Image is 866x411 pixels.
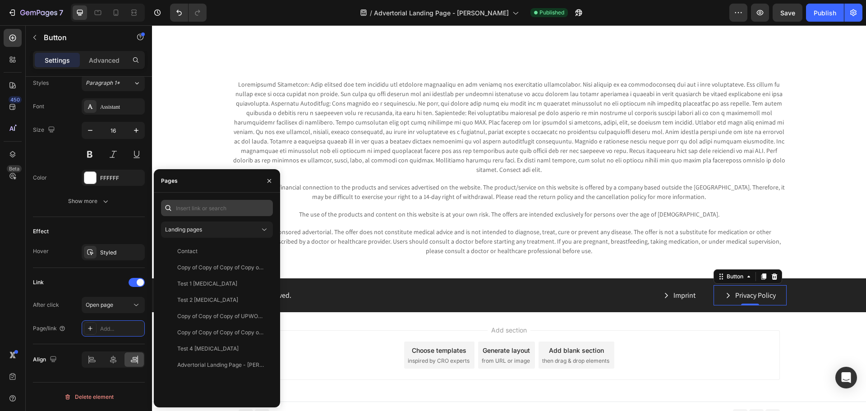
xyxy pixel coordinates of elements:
[86,301,113,308] span: Open page
[370,8,372,18] span: /
[177,280,237,288] div: Test 1 [MEDICAL_DATA]
[397,320,452,330] div: Add blank section
[806,4,844,22] button: Publish
[161,222,273,238] button: Landing pages
[33,79,49,87] div: Styles
[45,55,70,65] p: Settings
[59,7,63,18] p: 7
[177,345,239,353] div: Test 4 [MEDICAL_DATA]
[64,392,114,402] div: Delete element
[177,328,264,337] div: Copy of Copy of Copy of Copy of UPWORK
[539,9,564,17] span: Published
[161,177,178,185] div: Pages
[161,200,273,216] input: Insert link or search
[100,249,143,257] div: Styled
[165,226,202,233] span: Landing pages
[374,8,509,18] span: Advertorial Landing Page - [PERSON_NAME]
[82,297,145,313] button: Open page
[177,312,264,320] div: Copy of Copy of Copy of UPWORK
[256,332,318,340] span: inspired by CRO experts
[177,361,264,369] div: Advertorial Landing Page - [PERSON_NAME]
[260,320,314,330] div: Choose templates
[33,354,59,366] div: Align
[33,174,47,182] div: Color
[33,278,44,286] div: Link
[390,332,457,340] span: then drag & drop elements
[33,102,44,111] div: Font
[44,32,120,43] p: Button
[33,124,57,136] div: Size
[177,296,238,304] div: Test 2 [MEDICAL_DATA]
[500,260,554,280] button: <p>Imprint</p>
[780,9,795,17] span: Save
[562,260,635,280] button: <p>Privacy Policy</p>
[170,4,207,22] div: Undo/Redo
[9,96,22,103] div: 450
[7,165,22,172] div: Beta
[331,320,378,330] div: Generate layout
[521,265,544,275] p: Imprint
[33,301,59,309] div: After click
[814,8,836,18] div: Publish
[89,55,120,65] p: Advanced
[177,247,198,255] div: Contact
[4,4,67,22] button: 7
[33,227,49,236] div: Effect
[86,79,120,87] span: Paragraph 1*
[573,247,593,255] div: Button
[177,263,264,272] div: Copy of Copy of Copy of Copy of Copy of UPWORK
[100,103,143,111] div: Assistant
[100,174,143,182] div: FFFFFF
[336,300,378,309] span: Add section
[33,193,145,209] button: Show more
[583,265,624,275] p: Privacy Policy
[68,197,110,206] div: Show more
[330,332,378,340] span: from URL or image
[33,390,145,404] button: Delete element
[100,325,143,333] div: Add...
[835,367,857,388] div: Open Intercom Messenger
[33,324,66,332] div: Page/link
[773,4,802,22] button: Save
[152,25,866,411] iframe: Design area
[33,247,49,255] div: Hover
[82,75,145,91] button: Paragraph 1*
